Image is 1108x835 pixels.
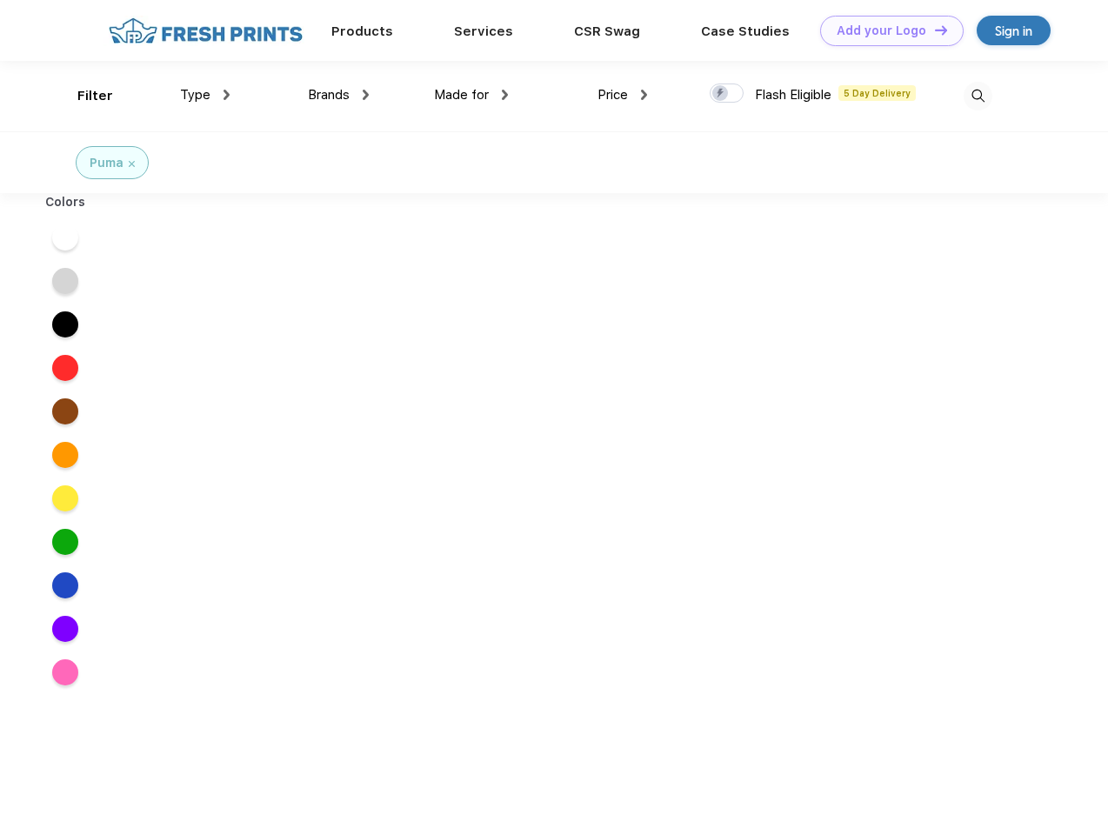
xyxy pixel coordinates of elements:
[90,154,123,172] div: Puma
[641,90,647,100] img: dropdown.png
[363,90,369,100] img: dropdown.png
[964,82,992,110] img: desktop_search.svg
[502,90,508,100] img: dropdown.png
[995,21,1032,41] div: Sign in
[755,87,831,103] span: Flash Eligible
[331,23,393,39] a: Products
[837,23,926,38] div: Add your Logo
[454,23,513,39] a: Services
[129,161,135,167] img: filter_cancel.svg
[103,16,308,46] img: fo%20logo%202.webp
[977,16,1051,45] a: Sign in
[224,90,230,100] img: dropdown.png
[935,25,947,35] img: DT
[32,193,99,211] div: Colors
[308,87,350,103] span: Brands
[574,23,640,39] a: CSR Swag
[180,87,210,103] span: Type
[434,87,489,103] span: Made for
[597,87,628,103] span: Price
[838,85,916,101] span: 5 Day Delivery
[77,86,113,106] div: Filter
